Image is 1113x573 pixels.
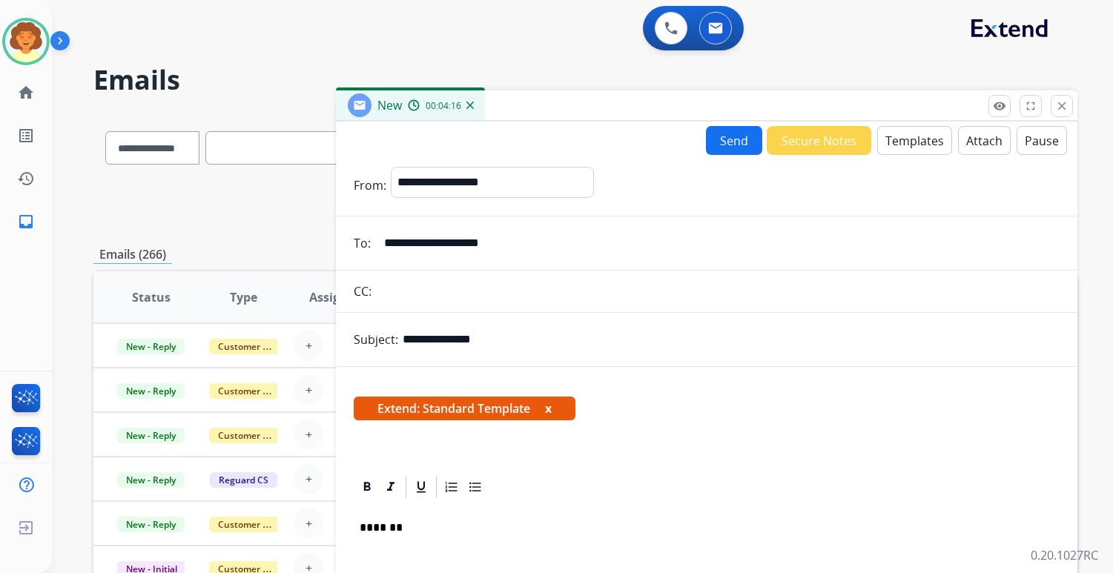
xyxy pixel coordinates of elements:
h2: Emails [93,65,1077,95]
span: Status [132,288,171,306]
div: Ordered List [440,476,463,498]
div: Italic [380,476,402,498]
div: Underline [410,476,432,498]
button: + [294,375,323,405]
mat-icon: close [1055,99,1069,113]
span: New - Reply [117,383,185,399]
span: New - Reply [117,339,185,354]
button: + [294,509,323,538]
span: Customer Support [209,428,306,443]
mat-icon: home [17,84,35,102]
span: Type [230,288,257,306]
p: CC: [354,282,371,300]
mat-icon: list_alt [17,127,35,145]
button: x [545,400,552,417]
div: Bold [356,476,378,498]
span: + [306,381,312,399]
button: Attach [958,126,1011,155]
button: Pause [1017,126,1067,155]
span: 00:04:16 [426,100,461,112]
span: Customer Support [209,339,306,354]
img: avatar [5,21,47,62]
p: Emails (266) [93,245,172,264]
span: New - Reply [117,472,185,488]
span: New - Reply [117,517,185,532]
span: Assignee [309,288,361,306]
p: From: [354,176,386,194]
div: Bullet List [464,476,486,498]
mat-icon: fullscreen [1024,99,1037,113]
button: + [294,464,323,494]
button: Secure Notes [767,126,871,155]
button: + [294,420,323,449]
span: + [306,470,312,488]
span: + [306,514,312,532]
span: Extend: Standard Template [354,397,575,420]
mat-icon: inbox [17,213,35,231]
span: Customer Support [209,383,306,399]
p: 0.20.1027RC [1031,546,1098,564]
button: Templates [877,126,952,155]
span: + [306,337,312,354]
mat-icon: remove_red_eye [993,99,1006,113]
span: New - Reply [117,428,185,443]
span: + [306,425,312,443]
p: To: [354,234,371,252]
button: Send [706,126,762,155]
span: New [377,97,402,113]
span: Customer Support [209,517,306,532]
button: + [294,331,323,360]
p: Subject: [354,331,398,348]
span: Reguard CS [210,472,277,488]
mat-icon: history [17,170,35,188]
